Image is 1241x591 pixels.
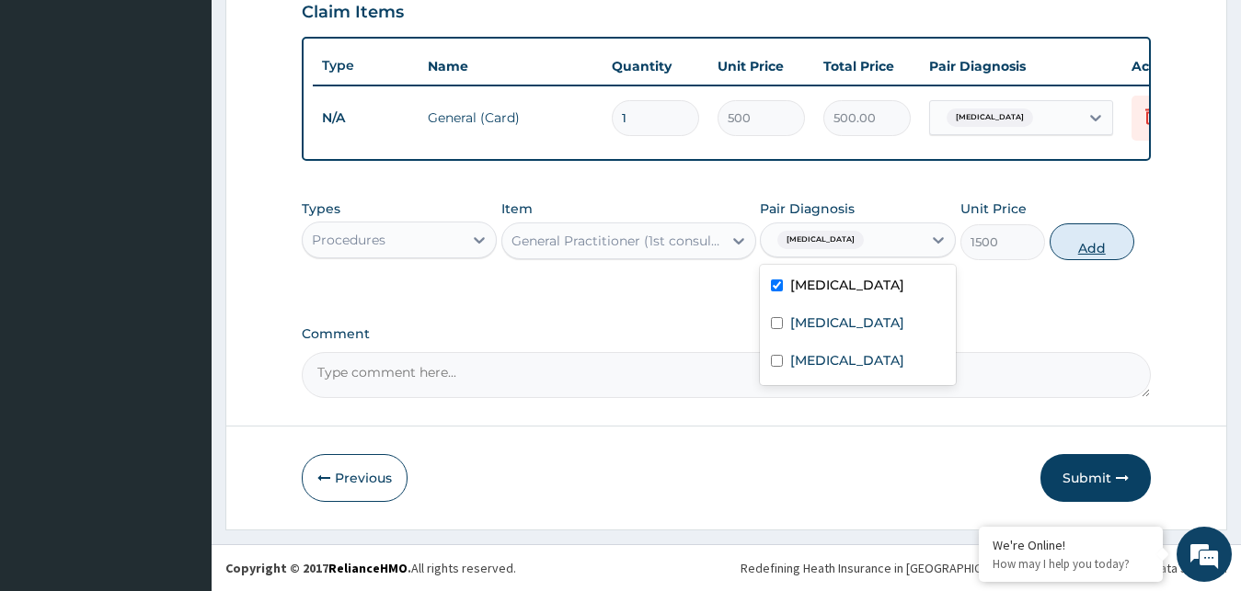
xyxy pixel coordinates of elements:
label: Pair Diagnosis [760,199,855,218]
div: Redefining Heath Insurance in [GEOGRAPHIC_DATA] using Telemedicine and Data Science! [741,559,1227,577]
label: [MEDICAL_DATA] [790,313,904,332]
span: [MEDICAL_DATA] [947,108,1033,127]
th: Quantity [603,48,708,85]
div: Procedures [312,231,385,249]
h3: Claim Items [302,3,404,23]
span: We're online! [107,178,254,364]
th: Type [313,49,419,83]
footer: All rights reserved. [212,544,1241,591]
strong: Copyright © 2017 . [225,560,411,576]
div: Minimize live chat window [302,9,346,53]
th: Name [419,48,603,85]
button: Submit [1040,454,1151,502]
div: General Practitioner (1st consultation) [511,232,724,250]
button: Add [1050,223,1134,260]
img: d_794563401_company_1708531726252_794563401 [34,92,75,138]
td: N/A [313,101,419,135]
label: [MEDICAL_DATA] [790,276,904,294]
td: General (Card) [419,99,603,136]
div: We're Online! [993,537,1149,553]
textarea: Type your message and hit 'Enter' [9,395,350,460]
label: Comment [302,326,1152,342]
th: Unit Price [708,48,814,85]
label: Unit Price [960,199,1027,218]
label: Types [302,201,340,217]
th: Total Price [814,48,920,85]
label: [MEDICAL_DATA] [790,351,904,369]
span: [MEDICAL_DATA] [777,231,864,249]
div: Chat with us now [96,103,309,127]
p: How may I help you today? [993,556,1149,572]
label: Item [501,199,533,218]
th: Actions [1122,48,1214,85]
th: Pair Diagnosis [920,48,1122,85]
button: Previous [302,454,408,502]
a: RelianceHMO [328,560,408,576]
